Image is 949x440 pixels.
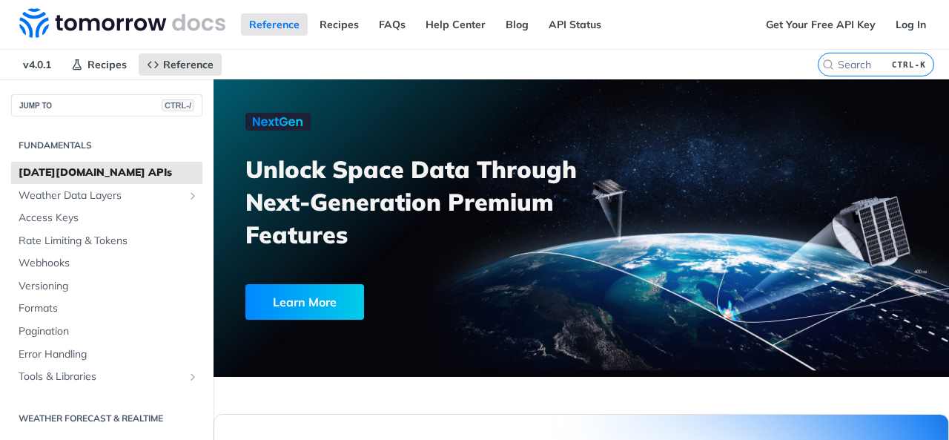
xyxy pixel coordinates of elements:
[139,53,222,76] a: Reference
[19,370,183,384] span: Tools & Libraries
[241,13,308,36] a: Reference
[19,188,183,203] span: Weather Data Layers
[887,13,934,36] a: Log In
[11,162,202,184] a: [DATE][DOMAIN_NAME] APIs
[11,344,202,366] a: Error Handling
[371,13,414,36] a: FAQs
[11,252,202,275] a: Webhooks
[19,301,199,316] span: Formats
[19,234,199,249] span: Rate Limiting & Tokens
[11,230,202,252] a: Rate Limiting & Tokens
[19,347,199,362] span: Error Handling
[497,13,537,36] a: Blog
[245,153,598,251] h3: Unlock Space Data Through Next-Generation Premium Features
[758,13,884,36] a: Get Your Free API Key
[11,207,202,229] a: Access Keys
[11,94,202,116] button: JUMP TOCTRL-/
[11,185,202,207] a: Weather Data LayersShow subpages for Weather Data Layers
[187,371,199,383] button: Show subpages for Tools & Libraries
[187,190,199,202] button: Show subpages for Weather Data Layers
[888,57,930,72] kbd: CTRL-K
[19,165,199,180] span: [DATE][DOMAIN_NAME] APIs
[822,59,834,70] svg: Search
[19,8,225,38] img: Tomorrow.io Weather API Docs
[11,321,202,343] a: Pagination
[19,211,199,226] span: Access Keys
[11,139,202,152] h2: Fundamentals
[19,279,199,294] span: Versioning
[417,13,494,36] a: Help Center
[19,324,199,339] span: Pagination
[87,58,127,71] span: Recipes
[245,284,527,320] a: Learn More
[162,99,194,111] span: CTRL-/
[15,53,59,76] span: v4.0.1
[245,113,311,131] img: NextGen
[19,256,199,271] span: Webhooks
[11,275,202,298] a: Versioning
[11,298,202,320] a: Formats
[245,284,364,320] div: Learn More
[540,13,609,36] a: API Status
[163,58,214,71] span: Reference
[311,13,367,36] a: Recipes
[63,53,135,76] a: Recipes
[11,412,202,425] h2: Weather Forecast & realtime
[11,366,202,388] a: Tools & LibrariesShow subpages for Tools & Libraries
